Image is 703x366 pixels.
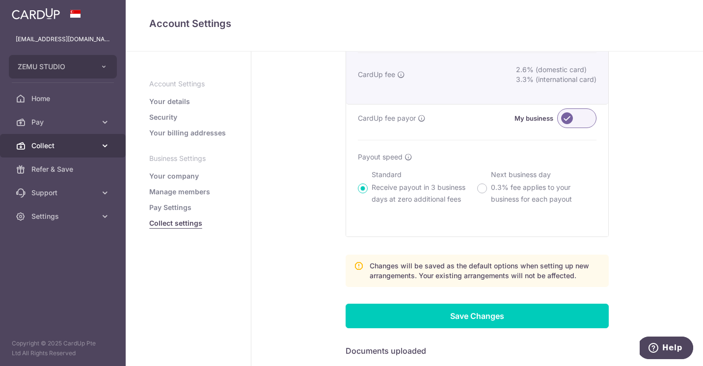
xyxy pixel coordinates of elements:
p: [EMAIL_ADDRESS][DOMAIN_NAME] [16,34,110,44]
div: Payout speed [358,152,596,162]
a: Manage members [149,187,210,197]
span: Pay [31,117,96,127]
p: Receive payout in 3 business days at zero additional fees [372,182,477,205]
span: Support [31,188,96,198]
label: My business [514,112,553,124]
span: Refer & Save [31,164,96,174]
span: CardUp fee payor [358,113,416,123]
p: Business Settings [149,154,227,163]
a: Your details [149,97,190,106]
h6: Documents uploaded [346,345,609,357]
div: 2.6% (domestic card) 3.3% (international card) [516,65,596,84]
a: Your billing addresses [149,128,226,138]
iframe: Opens a widget where you can find more information [640,337,693,361]
span: Settings [31,211,96,221]
span: Help [23,7,43,16]
p: Standard [372,170,477,180]
h4: Account Settings [149,16,679,31]
a: Security [149,112,177,122]
img: CardUp [12,8,60,20]
input: Save Changes [346,304,609,328]
p: Next business day [491,170,596,180]
span: Home [31,94,96,104]
p: Account Settings [149,79,227,89]
a: Pay Settings [149,203,191,212]
button: ZEMU STUDIO [9,55,117,78]
span: Collect [31,141,96,151]
a: Your company [149,171,199,181]
a: Collect settings [149,218,202,228]
div: CardUp fee [358,65,596,84]
p: Changes will be saved as the default options when setting up new arrangements. Your existing arra... [370,261,600,281]
span: ZEMU STUDIO [18,62,90,72]
p: 0.3% fee applies to your business for each payout [491,182,596,205]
